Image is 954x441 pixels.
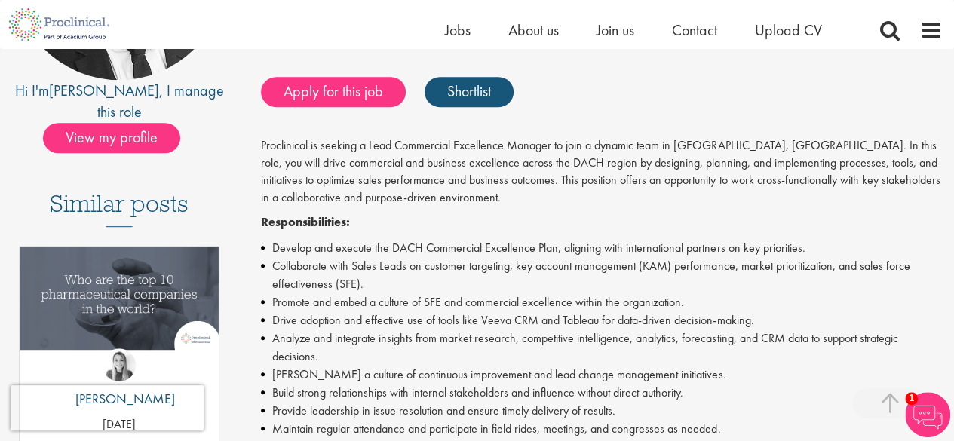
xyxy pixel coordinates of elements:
[508,20,559,40] a: About us
[755,20,822,40] a: Upload CV
[261,420,943,438] li: Maintain regular attendance and participate in field rides, meetings, and congresses as needed.
[11,385,204,430] iframe: reCAPTCHA
[905,392,950,437] img: Chatbot
[425,77,514,107] a: Shortlist
[445,20,471,40] a: Jobs
[103,348,136,381] img: Hannah Burke
[261,137,943,206] p: Proclinical is seeking a Lead Commercial Excellence Manager to join a dynamic team in [GEOGRAPHIC...
[261,214,350,230] strong: Responsibilities:
[905,392,918,405] span: 1
[261,239,943,257] li: Develop and execute the DACH Commercial Excellence Plan, aligning with international partners on ...
[597,20,634,40] a: Join us
[261,329,943,366] li: Analyze and integrate insights from market research, competitive intelligence, analytics, forecas...
[261,311,943,329] li: Drive adoption and effective use of tools like Veeva CRM and Tableau for data-driven decision-mak...
[261,384,943,402] li: Build strong relationships with internal stakeholders and influence without direct authority.
[11,80,227,123] div: Hi I'm , I manage this role
[261,257,943,293] li: Collaborate with Sales Leads on customer targeting, key account management (KAM) performance, mar...
[43,126,195,145] a: View my profile
[261,293,943,311] li: Promote and embed a culture of SFE and commercial excellence within the organization.
[50,191,189,227] h3: Similar posts
[43,123,180,153] span: View my profile
[49,81,159,100] a: [PERSON_NAME]
[672,20,717,40] a: Contact
[20,247,219,380] a: Link to a post
[261,366,943,384] li: [PERSON_NAME] a culture of continuous improvement and lead change management initiatives.
[261,77,406,107] a: Apply for this job
[64,348,175,416] a: Hannah Burke [PERSON_NAME]
[20,247,219,350] img: Top 10 pharmaceutical companies in the world 2025
[261,402,943,420] li: Provide leadership in issue resolution and ensure timely delivery of results.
